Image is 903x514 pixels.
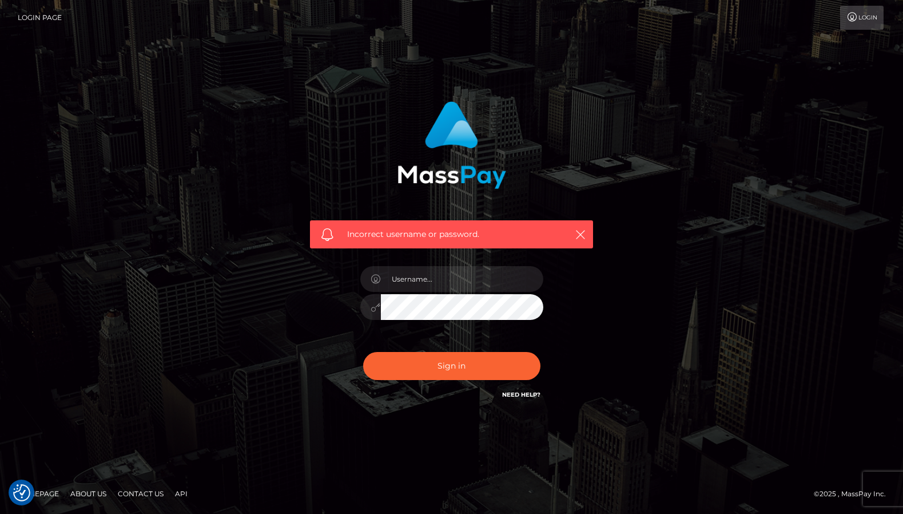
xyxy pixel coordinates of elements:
a: Need Help? [502,391,540,398]
button: Sign in [363,352,540,380]
button: Consent Preferences [13,484,30,501]
a: API [170,485,192,503]
a: Login [840,6,884,30]
a: About Us [66,485,111,503]
img: MassPay Login [397,101,506,189]
img: Revisit consent button [13,484,30,501]
a: Homepage [13,485,63,503]
div: © 2025 , MassPay Inc. [814,488,894,500]
span: Incorrect username or password. [347,228,556,240]
a: Login Page [18,6,62,30]
input: Username... [381,266,543,292]
a: Contact Us [113,485,168,503]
